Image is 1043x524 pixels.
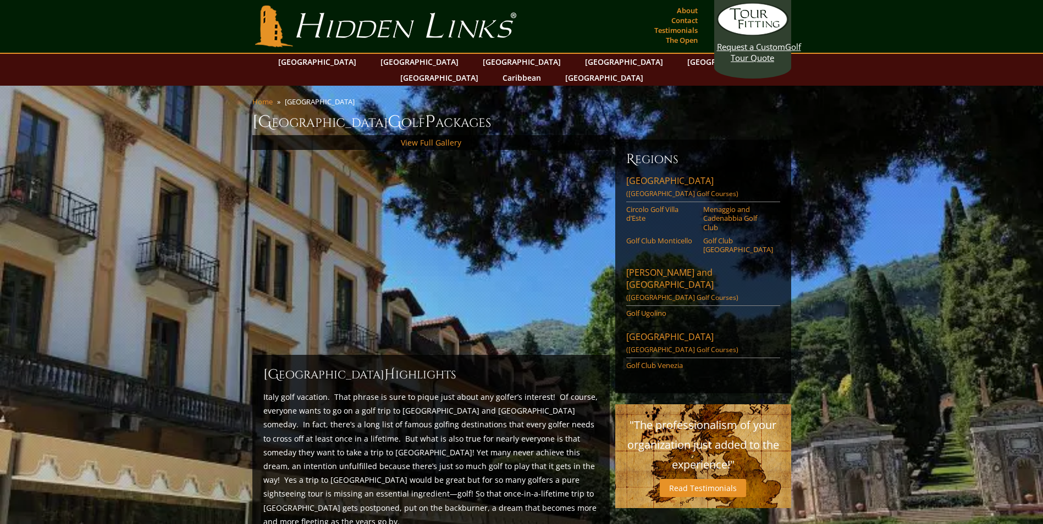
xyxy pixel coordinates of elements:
a: Golf Club Venezia [626,361,696,370]
h1: [GEOGRAPHIC_DATA] olf ackages [252,111,791,133]
span: ([GEOGRAPHIC_DATA] Golf Courses) [626,189,738,198]
a: Caribbean [497,70,547,86]
p: "The professionalism of your organization just added to the experience!" [626,415,780,475]
h2: [GEOGRAPHIC_DATA] ighlights [263,366,599,383]
a: [GEOGRAPHIC_DATA] [477,54,566,70]
a: Home [252,97,273,107]
a: [PERSON_NAME] and [GEOGRAPHIC_DATA]([GEOGRAPHIC_DATA] Golf Courses) [626,266,780,306]
a: The Open [663,32,700,48]
a: Testimonials [652,23,700,38]
h6: Regions [626,150,780,168]
a: Golf Club Monticello [626,236,696,245]
span: ([GEOGRAPHIC_DATA] Golf Courses) [626,293,738,302]
a: About [674,3,700,18]
a: [GEOGRAPHIC_DATA]([GEOGRAPHIC_DATA] Golf Courses) [626,175,780,202]
a: [GEOGRAPHIC_DATA]([GEOGRAPHIC_DATA] Golf Courses) [626,331,780,358]
a: Request a CustomGolf Tour Quote [717,3,788,63]
a: Contact [669,13,700,28]
a: Golf Ugolino [626,309,696,317]
li: [GEOGRAPHIC_DATA] [285,97,359,107]
a: [GEOGRAPHIC_DATA] [273,54,362,70]
span: H [384,366,395,383]
span: ([GEOGRAPHIC_DATA] Golf Courses) [626,345,738,354]
a: [GEOGRAPHIC_DATA] [395,70,484,86]
a: [GEOGRAPHIC_DATA] [682,54,771,70]
a: Menaggio and Cadenabbia Golf Club [703,205,773,232]
span: Request a Custom [717,41,785,52]
span: P [425,111,435,133]
a: Golf Club [GEOGRAPHIC_DATA] [703,236,773,254]
a: Read Testimonials [660,479,746,497]
span: G [388,111,401,133]
a: [GEOGRAPHIC_DATA] [580,54,669,70]
a: Circolo Golf Villa d’Este [626,205,696,223]
a: View Full Gallery [401,137,461,148]
a: [GEOGRAPHIC_DATA] [560,70,649,86]
a: [GEOGRAPHIC_DATA] [375,54,464,70]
